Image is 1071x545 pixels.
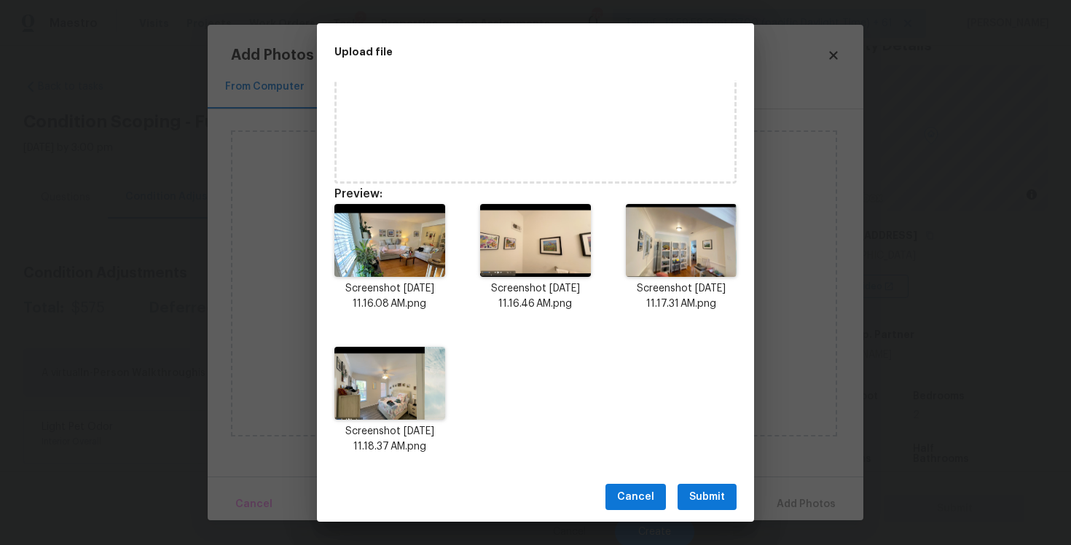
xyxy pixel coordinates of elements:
img: wH+PXNCSIQnZwAAAABJRU5ErkJggg== [334,204,445,277]
img: BfRvPTWdH2XZAAAAAElFTkSuQmCC [626,204,737,277]
span: Cancel [617,488,654,506]
p: Screenshot [DATE] 11.18.37 AM.png [334,424,445,455]
p: Screenshot [DATE] 11.16.08 AM.png [334,281,445,312]
button: Cancel [605,484,666,511]
p: Screenshot [DATE] 11.16.46 AM.png [480,281,591,312]
button: Submit [678,484,737,511]
h2: Upload file [334,44,671,60]
p: Screenshot [DATE] 11.17.31 AM.png [626,281,737,312]
img: 9SAPHecHWxmHxg6QsLEjqEn8PH9r4qhV5ZXDVPTL9P0sj8No5MghOAAAAAElFTkSuQmCC [334,347,445,420]
img: XjkkAAAAQCPZvbQqHhysgcq4SIECAAAECBAgQIECAAAECBAgQIECAAAECBAgQIECAAAECBFICDtapuZQlQIAAAQIECBAgQIAA... [480,204,591,277]
span: Submit [689,488,725,506]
